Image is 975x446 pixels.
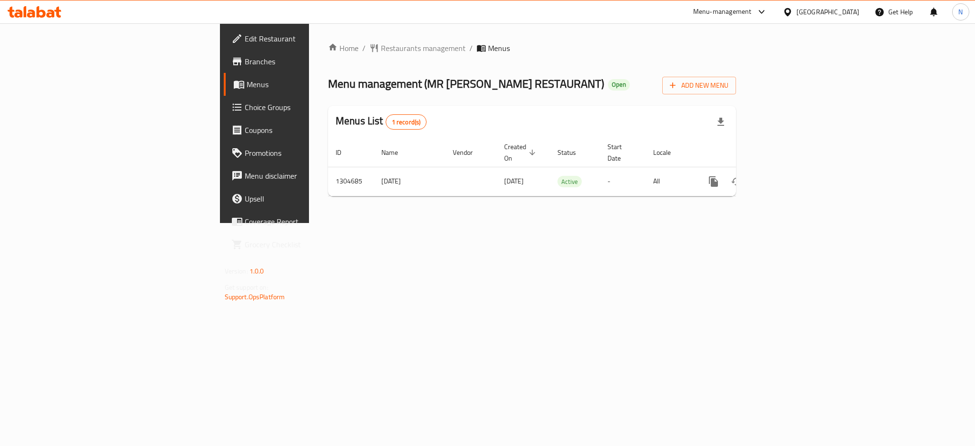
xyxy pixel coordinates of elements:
span: Grocery Checklist [245,239,375,250]
span: Menu management ( MR [PERSON_NAME] RESTAURANT ) [328,73,604,94]
span: 1.0.0 [249,265,264,277]
span: Upsell [245,193,375,204]
a: Choice Groups [224,96,383,119]
a: Coupons [224,119,383,142]
div: Open [608,79,630,91]
span: Branches [245,56,375,67]
span: Active [557,176,582,187]
span: Edit Restaurant [245,33,375,44]
td: [DATE] [374,167,445,196]
a: Edit Restaurant [224,27,383,50]
span: Coupons [245,124,375,136]
span: Choice Groups [245,101,375,113]
a: Promotions [224,142,383,164]
span: Promotions [245,147,375,159]
span: Start Date [607,141,634,164]
a: Support.OpsPlatform [225,291,285,303]
th: Actions [695,138,801,167]
a: Grocery Checklist [224,233,383,256]
a: Restaurants management [369,42,466,54]
div: Menu-management [693,6,752,18]
span: Version: [225,265,248,277]
span: Vendor [453,147,485,158]
span: Coverage Report [245,216,375,227]
button: more [702,170,725,193]
div: Total records count [386,114,427,130]
span: Get support on: [225,281,269,294]
a: Menu disclaimer [224,164,383,187]
a: Branches [224,50,383,73]
span: Name [381,147,410,158]
h2: Menus List [336,114,427,130]
span: N [958,7,963,17]
nav: breadcrumb [328,42,736,54]
span: Locale [653,147,683,158]
span: Created On [504,141,538,164]
span: Open [608,81,630,89]
span: Menu disclaimer [245,170,375,182]
span: 1 record(s) [386,118,427,127]
span: [DATE] [504,175,524,187]
div: Export file [709,111,732,133]
a: Upsell [224,187,383,210]
a: Coverage Report [224,210,383,233]
span: Restaurants management [381,42,466,54]
td: All [646,167,695,196]
span: Menus [247,79,375,90]
div: [GEOGRAPHIC_DATA] [796,7,859,17]
span: Add New Menu [670,80,728,91]
button: Add New Menu [662,77,736,94]
span: Status [557,147,588,158]
table: enhanced table [328,138,801,196]
button: Change Status [725,170,748,193]
span: ID [336,147,354,158]
li: / [469,42,473,54]
span: Menus [488,42,510,54]
a: Menus [224,73,383,96]
td: - [600,167,646,196]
